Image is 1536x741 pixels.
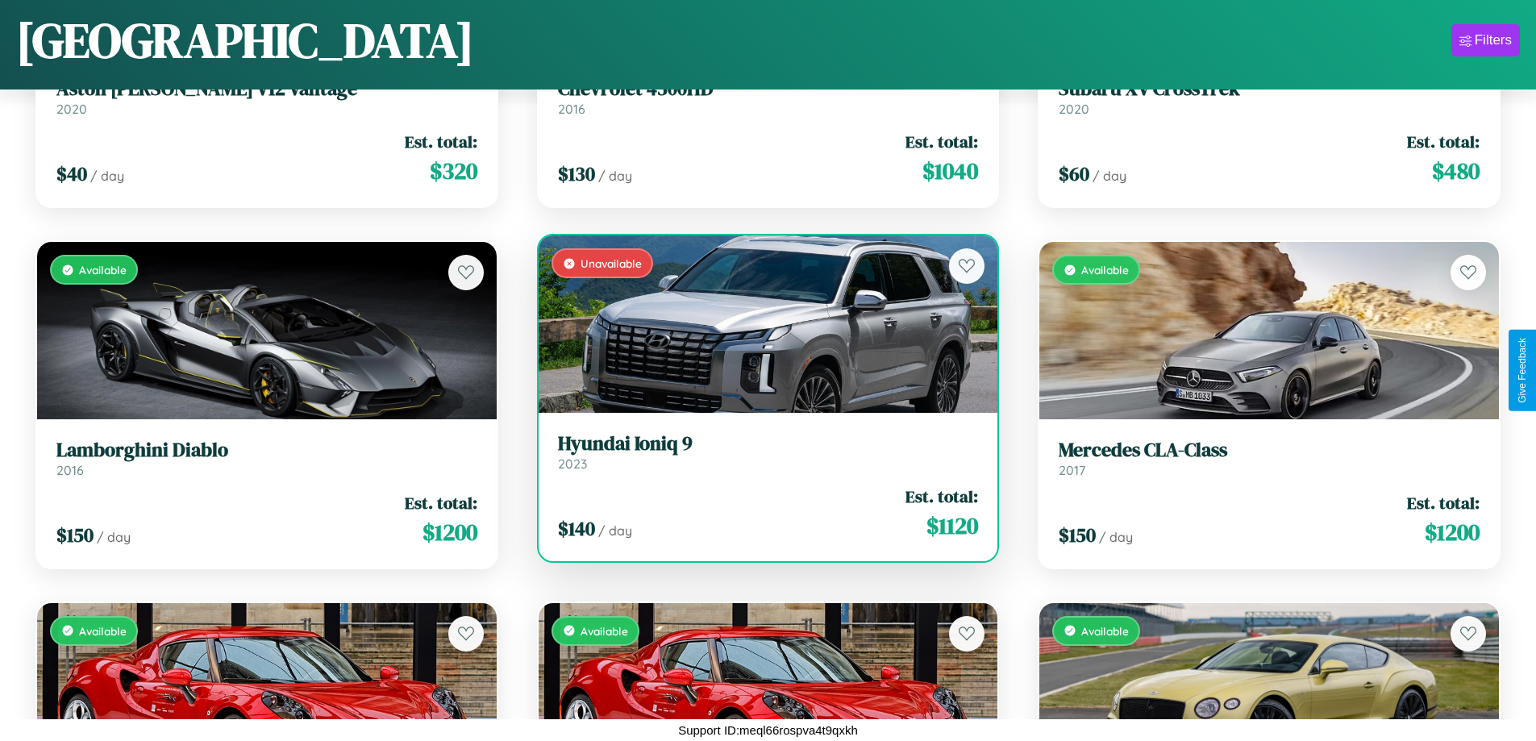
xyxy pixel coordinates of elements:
span: $ 1040 [922,155,978,187]
a: Lamborghini Diablo2016 [56,439,477,478]
span: Available [79,624,127,638]
span: 2016 [56,462,84,478]
a: Chevrolet 4500HD2016 [558,77,979,117]
span: 2020 [56,101,87,117]
span: $ 1200 [423,516,477,548]
span: $ 1120 [926,510,978,542]
span: Est. total: [905,130,978,153]
span: $ 130 [558,160,595,187]
span: $ 1200 [1425,516,1480,548]
span: 2020 [1059,101,1089,117]
span: Available [79,263,127,277]
span: / day [1093,168,1126,184]
span: / day [97,529,131,545]
span: $ 60 [1059,160,1089,187]
span: Unavailable [581,256,642,270]
span: / day [598,522,632,539]
span: Est. total: [905,485,978,508]
h3: Chevrolet 4500HD [558,77,979,101]
span: Est. total: [405,491,477,514]
h3: Subaru XV CrossTrek [1059,77,1480,101]
span: Available [581,624,628,638]
span: $ 40 [56,160,87,187]
p: Support ID: meql66rospva4t9qxkh [678,719,858,741]
a: Mercedes CLA-Class2017 [1059,439,1480,478]
span: Est. total: [1407,130,1480,153]
span: / day [598,168,632,184]
span: $ 480 [1432,155,1480,187]
span: $ 150 [1059,522,1096,548]
span: 2023 [558,456,587,472]
h3: Lamborghini Diablo [56,439,477,462]
span: / day [90,168,124,184]
h1: [GEOGRAPHIC_DATA] [16,7,474,73]
span: 2017 [1059,462,1085,478]
button: Filters [1451,24,1520,56]
span: Est. total: [405,130,477,153]
span: $ 320 [430,155,477,187]
span: Available [1081,624,1129,638]
h3: Aston [PERSON_NAME] V12 Vantage [56,77,477,101]
a: Subaru XV CrossTrek2020 [1059,77,1480,117]
span: $ 150 [56,522,94,548]
h3: Mercedes CLA-Class [1059,439,1480,462]
a: Aston [PERSON_NAME] V12 Vantage2020 [56,77,477,117]
span: Available [1081,263,1129,277]
div: Give Feedback [1517,338,1528,403]
span: Est. total: [1407,491,1480,514]
div: Filters [1475,32,1512,48]
h3: Hyundai Ioniq 9 [558,432,979,456]
a: Hyundai Ioniq 92023 [558,432,979,472]
span: $ 140 [558,515,595,542]
span: 2016 [558,101,585,117]
span: / day [1099,529,1133,545]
